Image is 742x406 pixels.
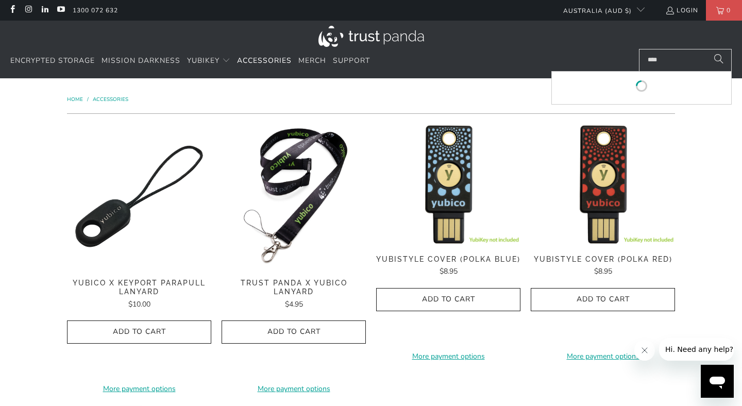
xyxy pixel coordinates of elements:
[73,5,118,16] a: 1300 072 632
[376,351,520,362] a: More payment options
[10,49,95,73] a: Encrypted Storage
[222,279,366,310] a: Trust Panda x Yubico Lanyard $4.95
[67,96,83,103] span: Home
[387,295,510,304] span: Add to Cart
[93,96,128,103] a: Accessories
[634,340,655,361] iframe: Close message
[639,49,732,72] input: Search...
[531,124,675,244] img: YubiStyle Cover (Polka Red) - Trust Panda
[40,6,49,14] a: Trust Panda Australia on LinkedIn
[67,96,85,103] a: Home
[594,266,612,276] span: $8.95
[87,96,89,103] span: /
[237,49,292,73] a: Accessories
[102,49,180,73] a: Mission Darkness
[298,49,326,73] a: Merch
[531,288,675,311] button: Add to Cart
[67,124,211,268] a: Yubico x Keyport Parapull Lanyard - Trust Panda Yubico x Keyport Parapull Lanyard - Trust Panda
[318,26,424,47] img: Trust Panda Australia
[376,255,520,264] span: YubiStyle Cover (Polka Blue)
[67,124,211,268] img: Yubico x Keyport Parapull Lanyard - Trust Panda
[333,49,370,73] a: Support
[542,295,664,304] span: Add to Cart
[440,266,458,276] span: $8.95
[56,6,65,14] a: Trust Panda Australia on YouTube
[128,299,150,309] span: $10.00
[67,383,211,395] a: More payment options
[102,56,180,65] span: Mission Darkness
[376,255,520,278] a: YubiStyle Cover (Polka Blue) $8.95
[232,328,355,336] span: Add to Cart
[67,320,211,344] button: Add to Cart
[222,279,366,296] span: Trust Panda x Yubico Lanyard
[531,351,675,362] a: More payment options
[298,56,326,65] span: Merch
[659,338,734,361] iframe: Message from company
[333,56,370,65] span: Support
[376,288,520,311] button: Add to Cart
[78,328,200,336] span: Add to Cart
[701,365,734,398] iframe: Button to launch messaging window
[222,124,366,268] img: Trust Panda Yubico Lanyard - Trust Panda
[187,56,220,65] span: YubiKey
[665,5,698,16] a: Login
[222,320,366,344] button: Add to Cart
[10,56,95,65] span: Encrypted Storage
[237,56,292,65] span: Accessories
[376,124,520,244] img: YubiStyle Cover (Polka Blue) - Trust Panda
[24,6,32,14] a: Trust Panda Australia on Instagram
[10,49,370,73] nav: Translation missing: en.navigation.header.main_nav
[531,255,675,278] a: YubiStyle Cover (Polka Red) $8.95
[222,383,366,395] a: More payment options
[8,6,16,14] a: Trust Panda Australia on Facebook
[187,49,230,73] summary: YubiKey
[285,299,303,309] span: $4.95
[531,255,675,264] span: YubiStyle Cover (Polka Red)
[67,279,211,296] span: Yubico x Keyport Parapull Lanyard
[706,49,732,72] button: Search
[67,279,211,310] a: Yubico x Keyport Parapull Lanyard $10.00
